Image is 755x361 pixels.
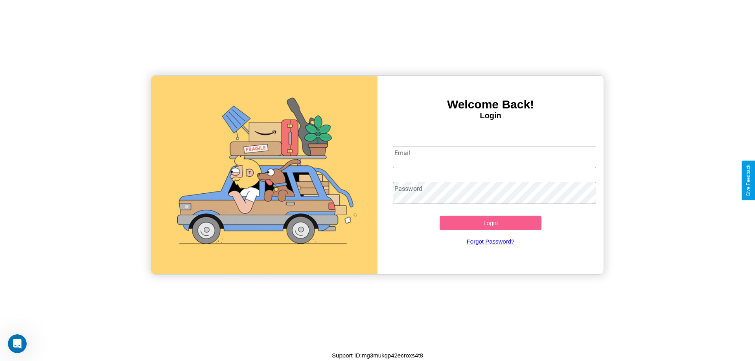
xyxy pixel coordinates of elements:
[377,98,604,111] h3: Welcome Back!
[332,350,423,361] p: Support ID: mg3mukqp42ecroxs4t8
[377,111,604,120] h4: Login
[151,76,377,274] img: gif
[746,165,751,196] div: Give Feedback
[440,216,541,230] button: Login
[389,230,593,253] a: Forgot Password?
[8,334,27,353] iframe: Intercom live chat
